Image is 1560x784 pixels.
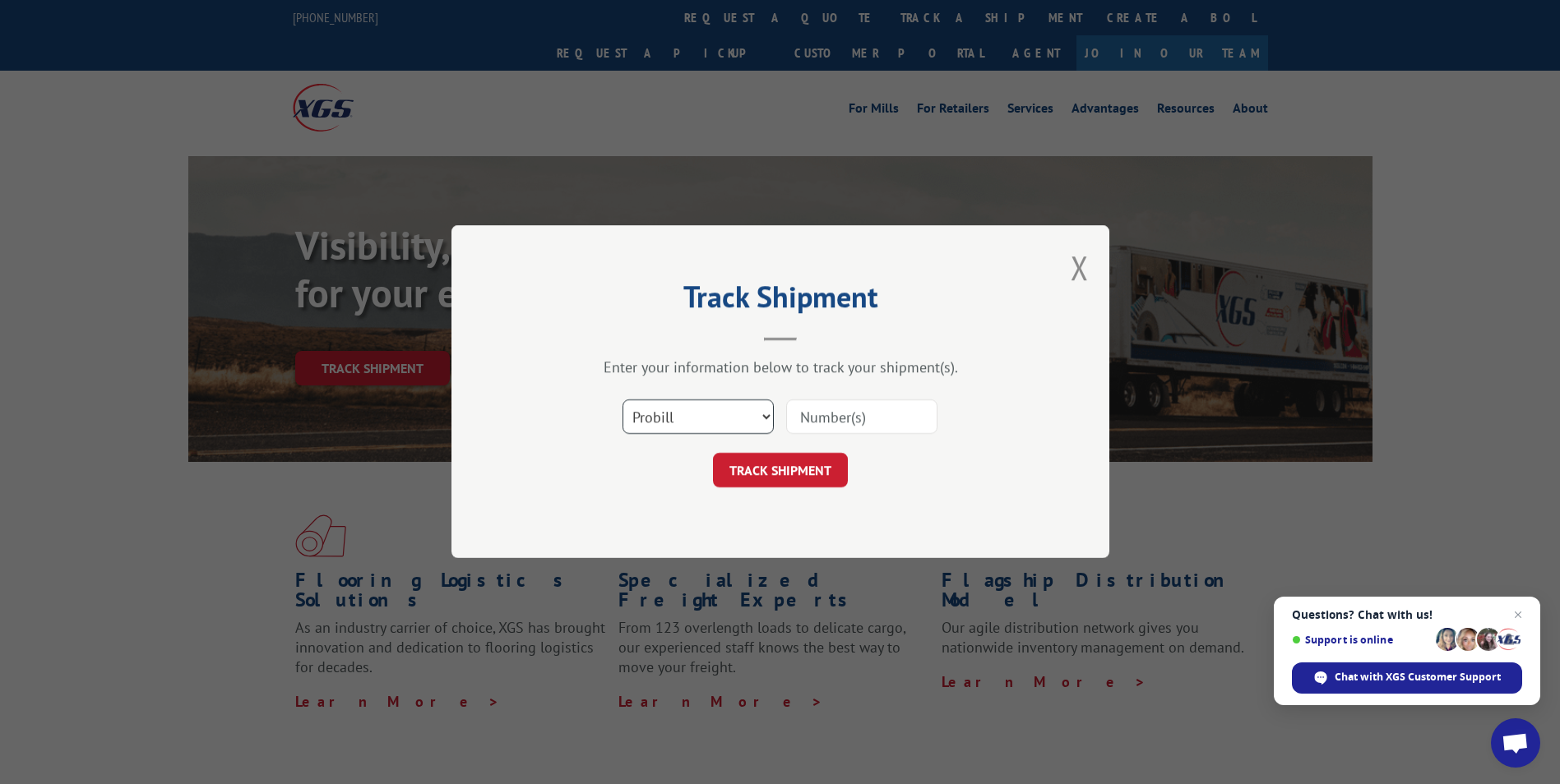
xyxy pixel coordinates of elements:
input: Number(s) [786,400,937,435]
span: Chat with XGS Customer Support [1335,670,1501,685]
span: Chat with XGS Customer Support [1292,662,1522,694]
div: Enter your information below to track your shipment(s). [534,358,1027,377]
span: Support is online [1292,634,1430,646]
button: Close modal [1071,246,1089,289]
span: Questions? Chat with us! [1292,608,1522,621]
button: TRACK SHIPMENT [713,454,848,488]
a: Open chat [1491,718,1540,768]
h2: Track Shipment [534,285,1027,316]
